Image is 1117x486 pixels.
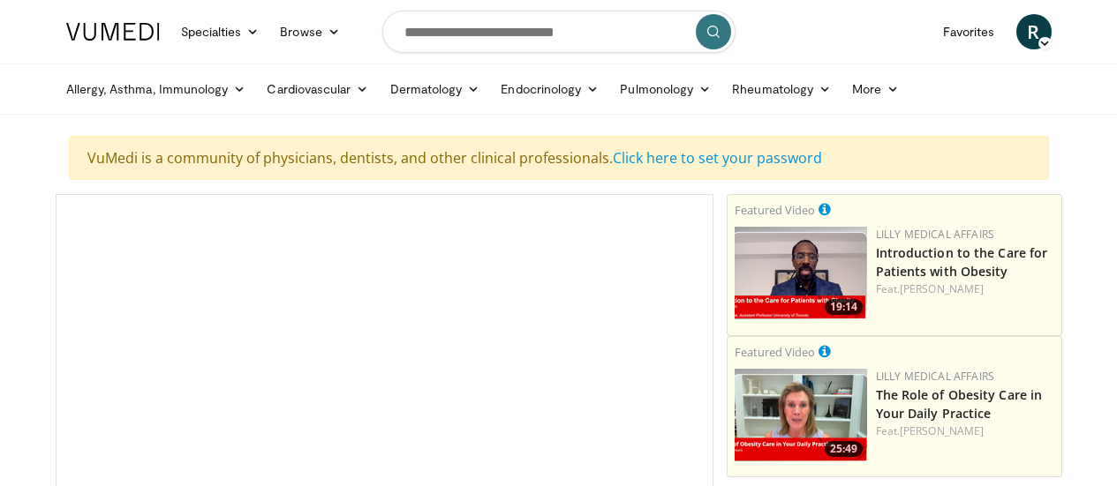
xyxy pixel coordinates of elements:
div: Feat. [876,281,1054,297]
a: Click here to set your password [613,148,822,168]
small: Featured Video [735,344,815,360]
a: R [1016,14,1052,49]
img: VuMedi Logo [66,23,160,41]
a: More [842,71,909,107]
a: Endocrinology [490,71,609,107]
a: Browse [269,14,351,49]
a: Favorites [932,14,1006,49]
small: Featured Video [735,202,815,218]
div: VuMedi is a community of physicians, dentists, and other clinical professionals. [69,136,1049,180]
a: 25:49 [735,369,867,461]
a: [PERSON_NAME] [900,423,984,438]
a: Lilly Medical Affairs [876,227,995,242]
a: Introduction to the Care for Patients with Obesity [876,244,1048,280]
img: e1208b6b-349f-4914-9dd7-f97803bdbf1d.png.150x105_q85_crop-smart_upscale.png [735,369,867,461]
a: Allergy, Asthma, Immunology [56,71,257,107]
input: Search topics, interventions [382,11,736,53]
a: Pulmonology [609,71,721,107]
a: The Role of Obesity Care in Your Daily Practice [876,386,1043,422]
a: Cardiovascular [256,71,379,107]
a: [PERSON_NAME] [900,281,984,296]
a: Specialties [170,14,270,49]
a: Lilly Medical Affairs [876,369,995,384]
span: 25:49 [825,441,863,457]
div: Feat. [876,423,1054,439]
a: 19:14 [735,227,867,319]
a: Dermatology [380,71,491,107]
span: 19:14 [825,299,863,315]
img: acc2e291-ced4-4dd5-b17b-d06994da28f3.png.150x105_q85_crop-smart_upscale.png [735,227,867,319]
a: Rheumatology [721,71,842,107]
